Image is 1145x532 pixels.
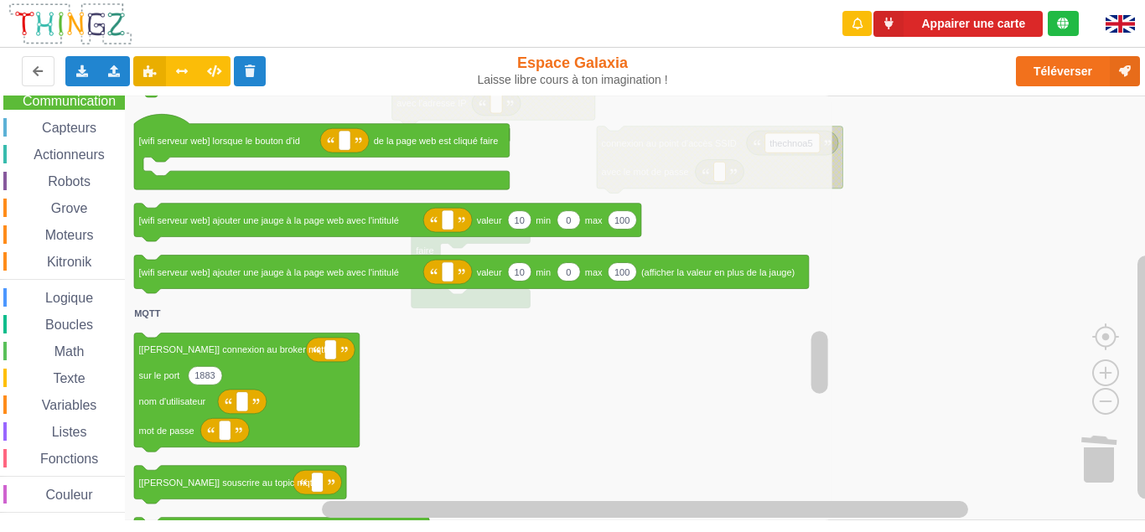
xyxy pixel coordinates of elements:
text: valeur [477,266,502,276]
text: (afficher la valeur en plus de la jauge) [641,266,795,276]
span: Couleur [44,488,96,502]
text: max [585,266,603,276]
span: Robots [45,174,93,189]
span: Communication [20,94,118,108]
text: 1883 [194,370,215,380]
text: [[PERSON_NAME]] connexion au broker mqtt [139,344,327,354]
text: mot de passe [139,426,194,436]
span: Math [52,344,87,359]
div: Laisse libre cours à ton imagination ! [475,73,669,87]
text: nom d'utilisateur [139,396,206,406]
span: Variables [39,398,100,412]
button: Téléverser [1016,56,1140,86]
text: min [536,266,551,276]
img: gb.png [1106,15,1135,33]
span: Grove [49,201,91,215]
span: Logique [43,291,96,305]
span: Fonctions [38,452,101,466]
text: 0 [566,214,571,225]
span: Texte [50,371,87,385]
span: Capteurs [39,121,99,135]
text: min [536,214,551,225]
text: 10 [515,214,525,225]
div: Espace Galaxia [475,54,669,87]
text: MQTT [134,308,160,318]
span: Boucles [43,318,96,332]
text: max [585,214,603,225]
text: 10 [515,266,525,276]
text: 0 [566,266,571,276]
div: Tu es connecté au serveur de création de Thingz [1048,11,1079,36]
text: 100 [614,266,629,276]
text: [wifi serveur web] lorsque le bouton d'id [139,136,300,146]
text: sur le port [139,370,180,380]
img: thingz_logo.png [8,2,133,46]
span: Moteurs [43,228,96,242]
span: Kitronik [44,255,94,269]
span: Listes [49,425,90,439]
span: Actionneurs [31,147,107,162]
text: [[PERSON_NAME]] souscrire au topic mqtt [139,478,315,488]
text: de la page web est cliqué faire [374,136,499,146]
text: [wifi serveur web] ajouter une jauge à la page web avec l'intitulé [139,266,399,276]
text: 100 [614,214,629,225]
text: valeur [477,214,502,225]
text: [wifi serveur web] ajouter une jauge à la page web avec l'intitulé [139,214,399,225]
button: Appairer une carte [873,11,1043,37]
